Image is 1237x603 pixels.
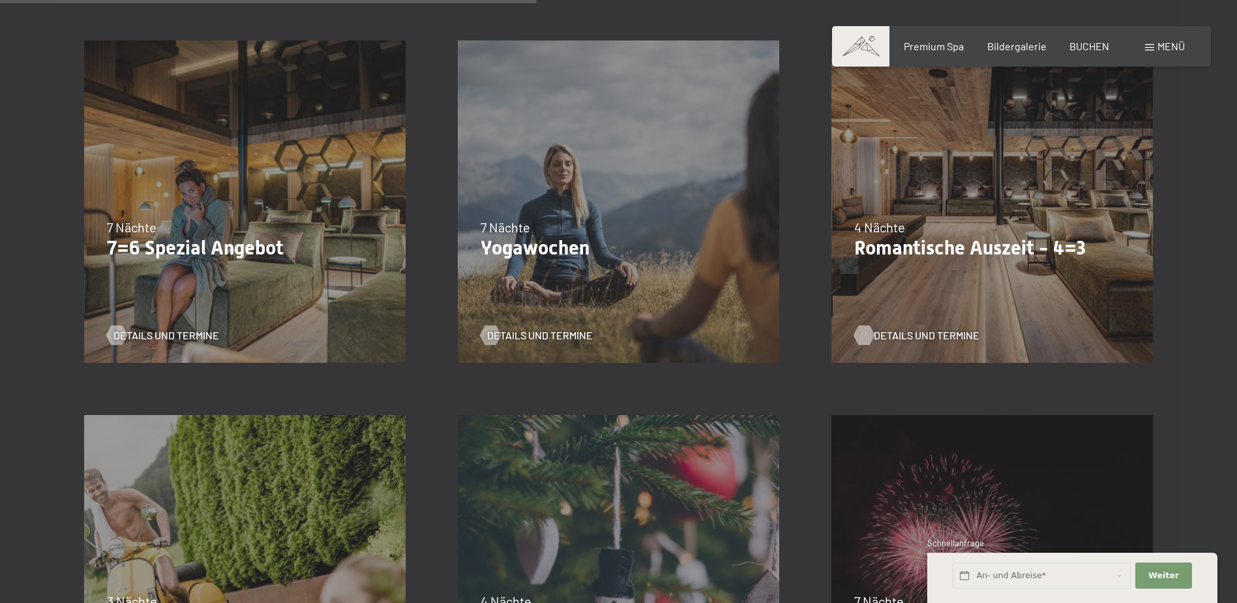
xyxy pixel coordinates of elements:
a: Details und Termine [481,328,593,343]
span: 7 Nächte [481,219,530,235]
span: 7 Nächte [107,219,156,235]
p: Romantische Auszeit - 4=3 [854,236,1130,260]
p: Yogawochen [481,236,756,260]
a: Premium Spa [904,40,964,52]
button: Weiter [1135,563,1191,589]
span: Schnellanfrage [927,538,984,548]
a: BUCHEN [1069,40,1109,52]
span: Details und Termine [113,328,219,343]
span: Details und Termine [487,328,593,343]
span: Details und Termine [874,328,979,343]
a: Bildergalerie [987,40,1047,52]
a: Details und Termine [107,328,219,343]
a: Details und Termine [854,328,966,343]
span: 4 Nächte [854,219,905,235]
span: Menü [1157,40,1185,52]
p: 7=6 Spezial Angebot [107,236,383,260]
span: Weiter [1148,570,1179,581]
